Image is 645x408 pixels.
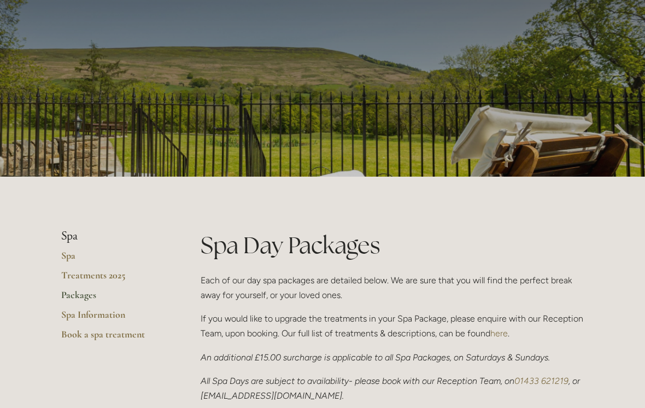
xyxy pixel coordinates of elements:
[61,289,166,308] a: Packages
[490,328,508,339] a: here
[201,352,550,363] em: An additional £15.00 surcharge is applicable to all Spa Packages, on Saturdays & Sundays.
[61,328,166,348] a: Book a spa treatment
[201,273,584,302] p: Each of our day spa packages are detailed below. We are sure that you will find the perfect break...
[61,229,166,243] li: Spa
[61,308,166,328] a: Spa Information
[514,376,568,386] a: 01433 621219
[201,311,584,341] p: If you would like to upgrade the treatments in your Spa Package, please enquire with our Receptio...
[201,229,584,261] h1: Spa Day Packages
[61,249,166,269] a: Spa
[201,376,582,401] em: All Spa Days are subject to availability- please book with our Reception Team, on , or [EMAIL_ADD...
[61,269,166,289] a: Treatments 2025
